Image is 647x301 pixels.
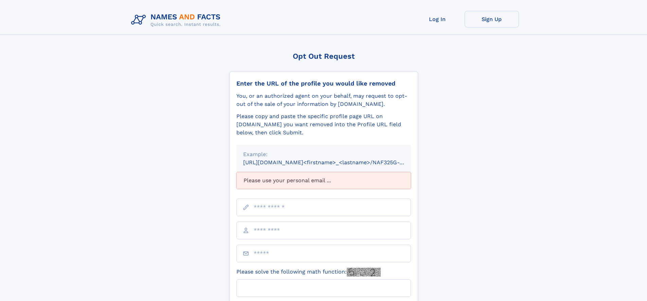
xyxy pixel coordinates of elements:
a: Log In [410,11,465,27]
div: Example: [243,150,404,158]
a: Sign Up [465,11,519,27]
div: Opt Out Request [229,52,418,60]
small: [URL][DOMAIN_NAME]<firstname>_<lastname>/NAF325G-xxxxxxxx [243,159,424,166]
div: You, or an authorized agent on your behalf, may request to opt-out of the sale of your informatio... [236,92,411,108]
div: Please copy and paste the specific profile page URL on [DOMAIN_NAME] you want removed into the Pr... [236,112,411,137]
label: Please solve the following math function: [236,268,381,277]
div: Enter the URL of the profile you would like removed [236,80,411,87]
div: Please use your personal email ... [236,172,411,189]
img: Logo Names and Facts [128,11,226,29]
